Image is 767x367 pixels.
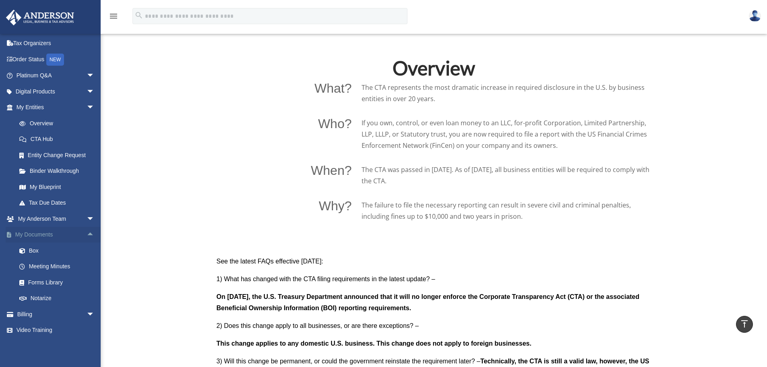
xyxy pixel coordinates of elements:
span: arrow_drop_down [87,68,103,84]
span: arrow_drop_up [87,227,103,243]
a: menu [109,14,118,21]
p: What? [314,82,351,95]
b: This change applies to any domestic U.S. business. This change does not apply to foreign businesses. [217,340,531,347]
a: CTA Hub [11,131,103,147]
p: When? [311,164,351,177]
img: Anderson Advisors Platinum Portal [4,10,76,25]
a: Notarize [11,290,107,307]
span: arrow_drop_down [87,83,103,100]
p: The failure to file the necessary reporting can result in severe civil and criminal penalties, in... [362,199,651,222]
b: On [DATE], the U.S. Treasury Department announced that it will no longer enforce the Corporate Tr... [217,293,640,311]
a: My Blueprint [11,179,107,195]
p: The CTA was passed in [DATE]. As of [DATE], all business entities will be required to comply with... [362,164,651,187]
a: My Entitiesarrow_drop_down [6,100,107,116]
span: arrow_drop_down [87,211,103,227]
a: Entity Change Request [11,147,107,163]
img: User Pic [749,10,761,22]
div: NEW [46,54,64,66]
p: Who? [318,117,352,130]
a: Box [11,243,107,259]
a: Forms Library [11,274,107,290]
a: My Anderson Teamarrow_drop_down [6,211,107,227]
span: 2) Does this change apply to all businesses, or are there exceptions? – [217,322,419,329]
span: See the latest FAQs effective [DATE]: [217,258,323,265]
i: vertical_align_top [740,319,749,329]
a: Billingarrow_drop_down [6,306,107,322]
p: The CTA represents the most dramatic increase in required disclosure in the U.S. by business enti... [362,82,651,104]
a: My Documentsarrow_drop_up [6,227,107,243]
a: Binder Walkthrough [11,163,107,179]
h2: Overview [217,58,651,82]
p: Why? [319,199,352,212]
a: Digital Productsarrow_drop_down [6,83,107,100]
span: arrow_drop_down [87,100,103,116]
a: Order StatusNEW [6,51,107,68]
a: Meeting Minutes [11,259,107,275]
a: Tax Organizers [6,35,107,52]
a: Tax Due Dates [11,195,107,211]
span: 1) What has changed with the CTA filing requirements in the latest update? – [217,276,435,282]
p: If you own, control, or even loan money to an LLC, for-profit Corporation, Limited Partnership, L... [362,117,651,151]
span: 3) Will this change be permanent, or could the government reinstate the requirement later? – [217,358,480,365]
a: vertical_align_top [736,316,753,333]
span: arrow_drop_down [87,306,103,323]
a: Overview [11,115,107,131]
i: menu [109,11,118,21]
a: Platinum Q&Aarrow_drop_down [6,68,107,84]
a: Video Training [6,322,107,338]
i: search [134,11,143,20]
